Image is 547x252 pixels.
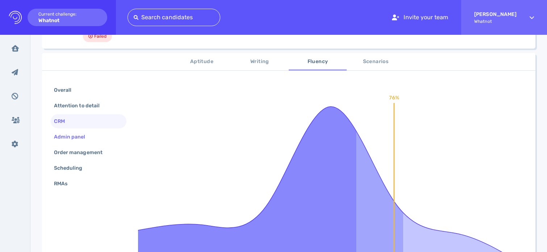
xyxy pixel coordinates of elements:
[53,132,94,142] div: Admin panel
[389,95,399,101] text: 76%
[351,57,400,66] span: Scenarios
[293,57,342,66] span: Fluency
[53,163,91,173] div: Scheduling
[53,116,74,127] div: CRM
[474,11,517,17] strong: [PERSON_NAME]
[474,19,517,24] span: Whatnot
[53,178,76,189] div: RMAs
[53,85,80,95] div: Overall
[53,147,111,158] div: Order management
[53,100,108,111] div: Attention to detail
[235,57,284,66] span: Writing
[94,32,107,41] span: Failed
[177,57,226,66] span: Aptitude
